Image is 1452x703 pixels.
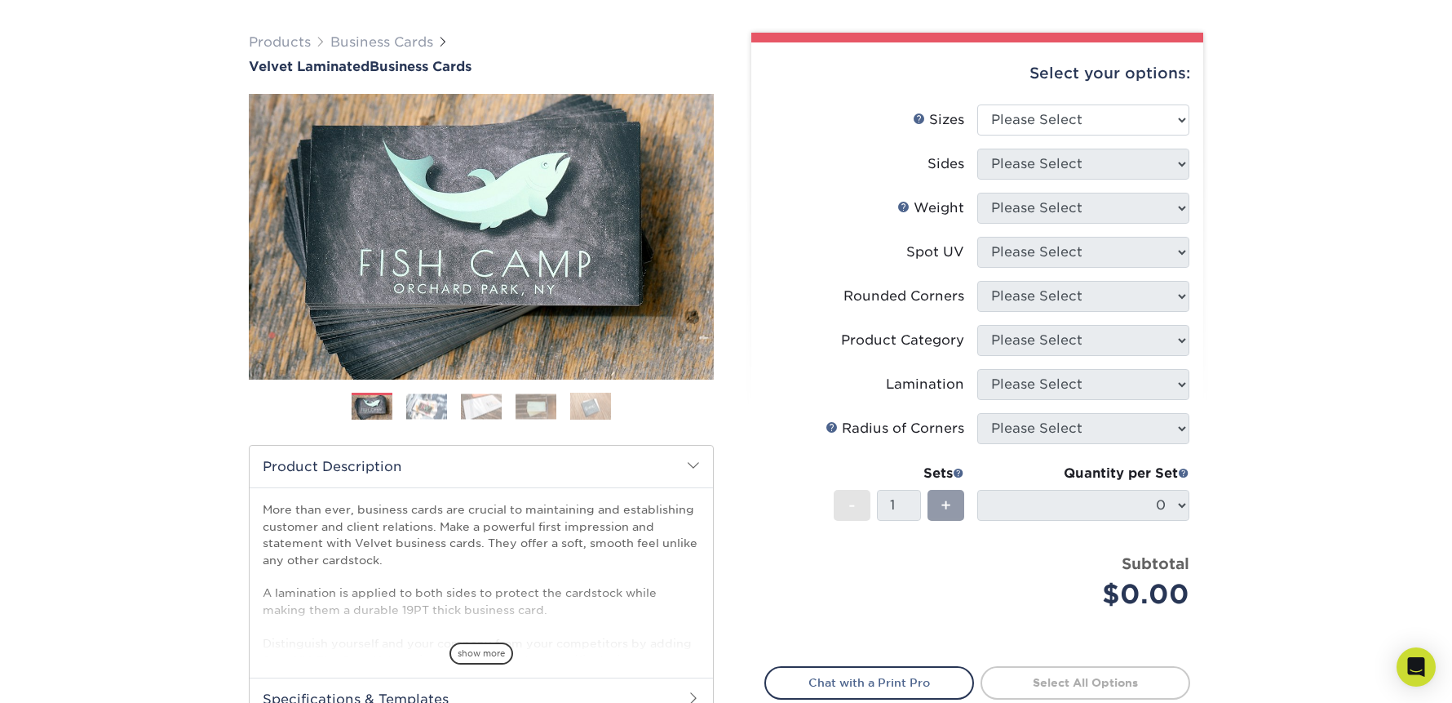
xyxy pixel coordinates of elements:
[516,394,556,419] img: Business Cards 04
[249,59,714,74] a: Velvet LaminatedBusiness Cards
[249,59,714,74] h1: Business Cards
[352,387,392,428] img: Business Cards 01
[913,110,964,130] div: Sizes
[981,666,1190,699] a: Select All Options
[570,392,611,420] img: Business Cards 05
[886,375,964,394] div: Lamination
[249,4,714,469] img: Velvet Laminated 01
[826,419,964,438] div: Radius of Corners
[764,42,1190,105] div: Select your options:
[927,154,964,174] div: Sides
[843,287,964,306] div: Rounded Corners
[330,34,433,50] a: Business Cards
[449,643,513,665] span: show more
[848,493,856,518] span: -
[461,394,502,419] img: Business Cards 03
[249,59,370,74] span: Velvet Laminated
[834,464,964,483] div: Sets
[977,464,1189,483] div: Quantity per Set
[249,34,311,50] a: Products
[250,446,713,487] h2: Product Description
[764,666,974,699] a: Chat with a Print Pro
[906,242,964,262] div: Spot UV
[897,198,964,218] div: Weight
[989,575,1189,614] div: $0.00
[841,331,964,350] div: Product Category
[1397,647,1436,687] div: Open Intercom Messenger
[1122,554,1189,572] strong: Subtotal
[941,493,951,518] span: +
[406,394,447,419] img: Business Cards 02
